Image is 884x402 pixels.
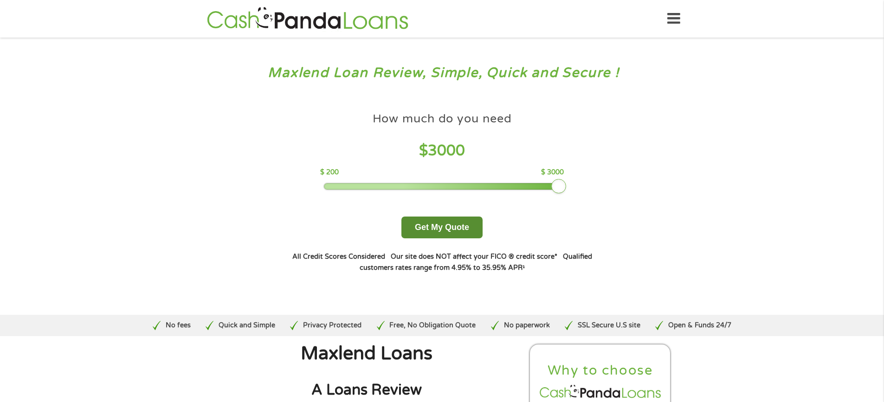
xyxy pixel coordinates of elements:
[320,167,339,178] p: $ 200
[320,141,564,160] h4: $
[401,217,483,238] button: Get My Quote
[204,6,411,32] img: GetLoanNow Logo
[541,167,564,178] p: $ 3000
[303,320,361,331] p: Privacy Protected
[292,253,385,261] strong: All Credit Scores Considered
[538,362,663,379] h2: Why to choose
[166,320,191,331] p: No fees
[27,64,858,82] h3: Maxlend Loan Review, Simple, Quick and Secure !
[360,253,592,272] strong: Qualified customers rates range from 4.95% to 35.95% APR¹
[428,142,465,160] span: 3000
[301,343,432,364] span: Maxlend Loans
[219,320,275,331] p: Quick and Simple
[668,320,731,331] p: Open & Funds 24/7
[504,320,550,331] p: No paperwork
[213,381,521,400] h2: A Loans Review
[391,253,557,261] strong: Our site does NOT affect your FICO ® credit score*
[389,320,476,331] p: Free, No Obligation Quote
[578,320,640,331] p: SSL Secure U.S site
[373,111,512,127] h4: How much do you need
